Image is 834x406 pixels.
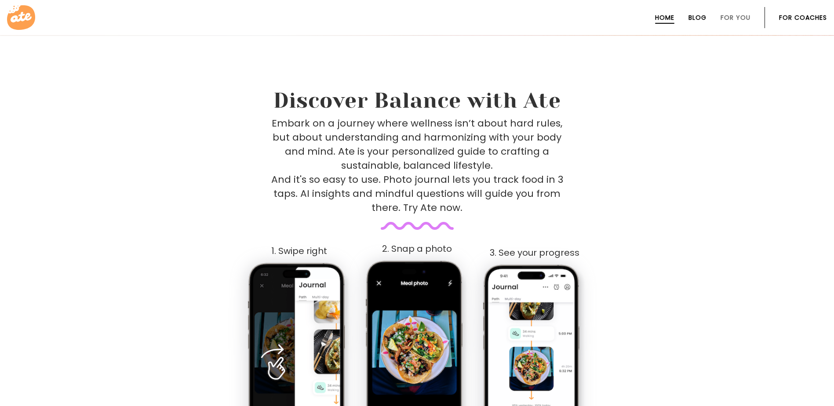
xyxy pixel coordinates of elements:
[271,116,563,215] p: Embark on a journey where wellness isn’t about hard rules, but about understanding and harmonizin...
[655,14,674,21] a: Home
[721,14,750,21] a: For You
[203,88,632,113] h2: Discover Balance with Ate
[359,244,475,254] div: 2. Snap a photo
[241,246,357,256] div: 1. Swipe right
[779,14,827,21] a: For Coaches
[688,14,707,21] a: Blog
[477,248,593,258] div: 3. See your progress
